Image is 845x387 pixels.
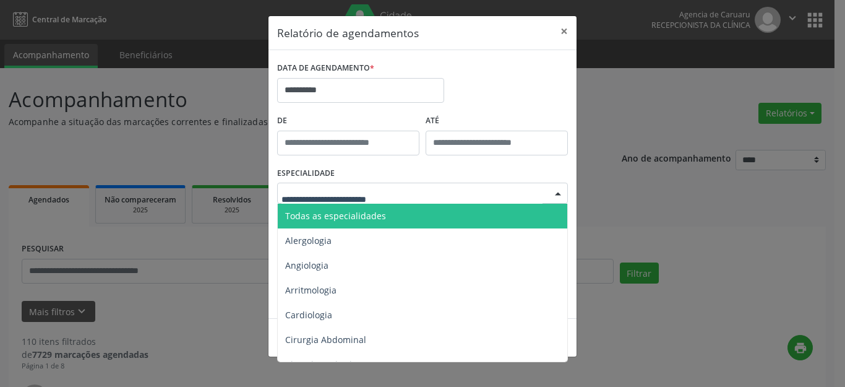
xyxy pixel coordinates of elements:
[277,111,419,131] label: De
[285,334,366,346] span: Cirurgia Abdominal
[285,284,337,296] span: Arritmologia
[277,25,419,41] h5: Relatório de agendamentos
[552,16,577,46] button: Close
[285,259,328,271] span: Angiologia
[285,210,386,222] span: Todas as especialidades
[285,235,332,246] span: Alergologia
[285,309,332,321] span: Cardiologia
[277,164,335,183] label: ESPECIALIDADE
[426,111,568,131] label: ATÉ
[277,59,374,78] label: DATA DE AGENDAMENTO
[285,359,361,370] span: Cirurgia Bariatrica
